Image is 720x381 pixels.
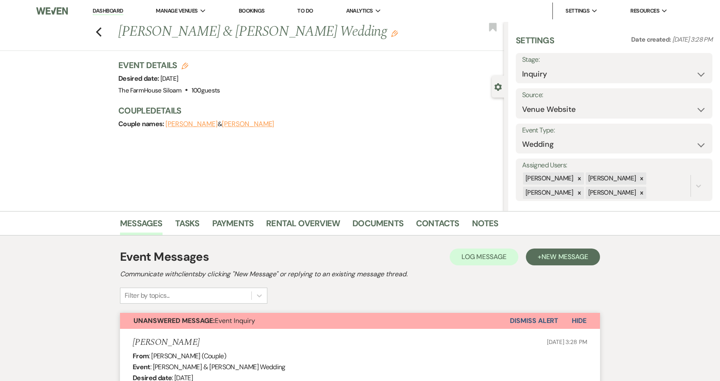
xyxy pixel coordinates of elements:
span: Couple names: [118,119,165,128]
label: Event Type: [522,124,706,137]
span: Event Inquiry [133,316,255,325]
button: Dismiss Alert [510,313,558,329]
span: New Message [541,252,588,261]
h3: Settings [516,34,554,53]
a: Messages [120,217,163,235]
span: [DATE] 3:28 PM [672,35,712,44]
span: Settings [565,7,589,15]
span: Analytics [346,7,373,15]
a: Payments [212,217,254,235]
span: Manage Venues [156,7,197,15]
a: Bookings [239,7,265,14]
a: Rental Overview [266,217,340,235]
button: Close lead details [494,82,502,90]
span: 100 guests [192,86,220,95]
h3: Couple Details [118,105,496,116]
b: From [133,352,149,360]
img: Weven Logo [36,2,68,20]
span: Resources [630,7,659,15]
div: [PERSON_NAME] [523,187,575,199]
a: To Do [297,7,313,14]
button: +New Message [526,249,600,265]
div: [PERSON_NAME] [523,172,575,185]
button: [PERSON_NAME] [222,121,274,127]
label: Stage: [522,54,706,66]
h2: Communicate with clients by clicking "New Message" or replying to an existing message thread. [120,269,600,279]
span: [DATE] 3:28 PM [547,338,587,346]
button: Hide [558,313,600,329]
h1: Event Messages [120,248,209,266]
span: & [165,120,274,128]
button: Log Message [450,249,518,265]
div: [PERSON_NAME] [586,187,637,199]
span: Log Message [461,252,507,261]
label: Assigned Users: [522,159,706,172]
a: Contacts [416,217,459,235]
button: [PERSON_NAME] [165,121,218,127]
a: Dashboard [93,7,123,15]
span: [DATE] [160,74,178,83]
label: Source: [522,89,706,101]
a: Tasks [175,217,200,235]
div: Filter by topics... [125,291,170,301]
button: Edit [391,29,398,37]
b: Event [133,362,150,371]
span: Desired date: [118,74,160,83]
a: Documents [352,217,403,235]
div: [PERSON_NAME] [586,172,637,185]
span: Date created: [631,35,672,44]
h3: Event Details [118,59,220,71]
a: Notes [472,217,499,235]
span: Hide [572,316,587,325]
h1: [PERSON_NAME] & [PERSON_NAME] Wedding [118,22,424,42]
h5: [PERSON_NAME] [133,337,200,348]
span: The FarmHouse Siloam [118,86,181,95]
button: Unanswered Message:Event Inquiry [120,313,510,329]
strong: Unanswered Message: [133,316,215,325]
